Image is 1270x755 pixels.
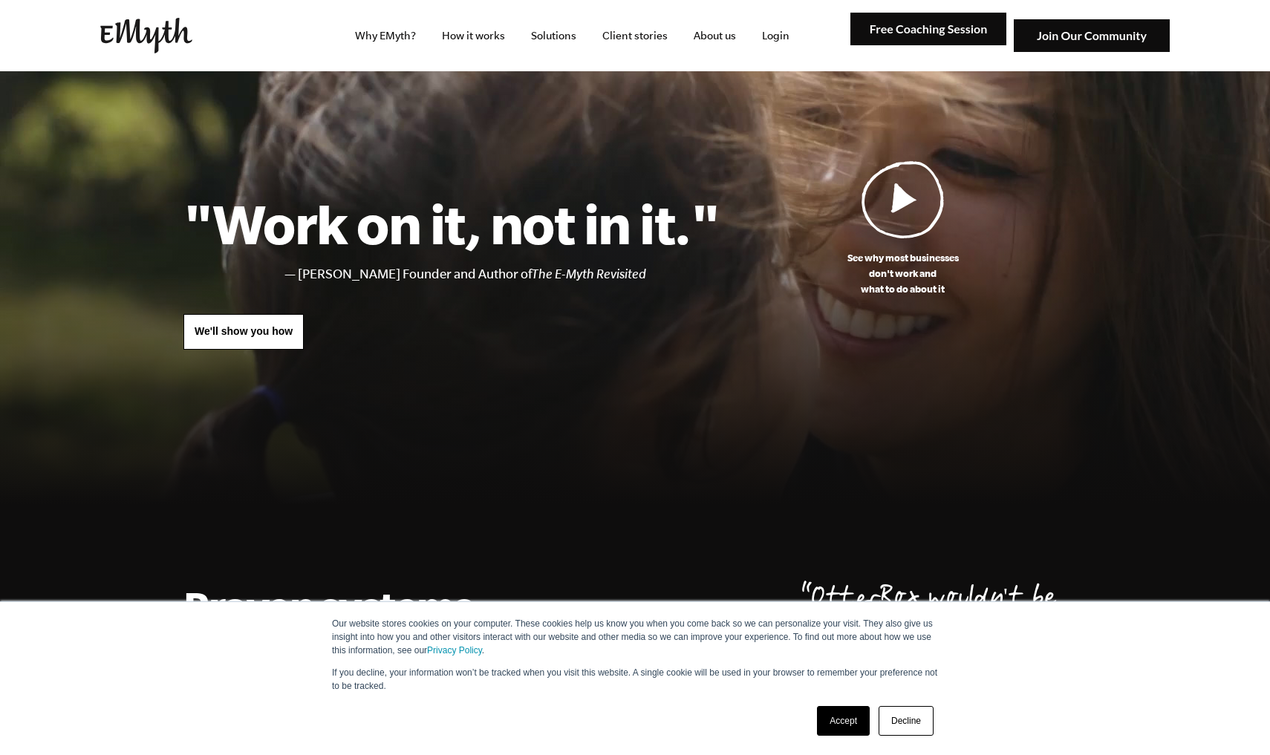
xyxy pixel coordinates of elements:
a: See why most businessesdon't work andwhat to do about it [719,160,1087,297]
p: See why most businesses don't work and what to do about it [719,250,1087,297]
span: We'll show you how [195,325,293,337]
p: Our website stores cookies on your computer. These cookies help us know you when you come back so... [332,617,938,657]
h1: "Work on it, not in it." [183,191,719,256]
p: If you decline, your information won’t be tracked when you visit this website. A single cookie wi... [332,666,938,693]
a: Accept [817,706,870,736]
p: OtterBox wouldn't be here [DATE] without [PERSON_NAME]. [801,582,1087,689]
li: [PERSON_NAME] Founder and Author of [298,264,719,285]
i: The E-Myth Revisited [532,267,646,281]
a: Decline [879,706,934,736]
h2: Proven systems. A personal mentor. [183,582,546,677]
a: We'll show you how [183,314,304,350]
img: Play Video [862,160,945,238]
a: Privacy Policy [427,645,482,656]
img: Join Our Community [1014,19,1170,53]
img: EMyth [100,18,192,53]
img: Free Coaching Session [850,13,1006,46]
